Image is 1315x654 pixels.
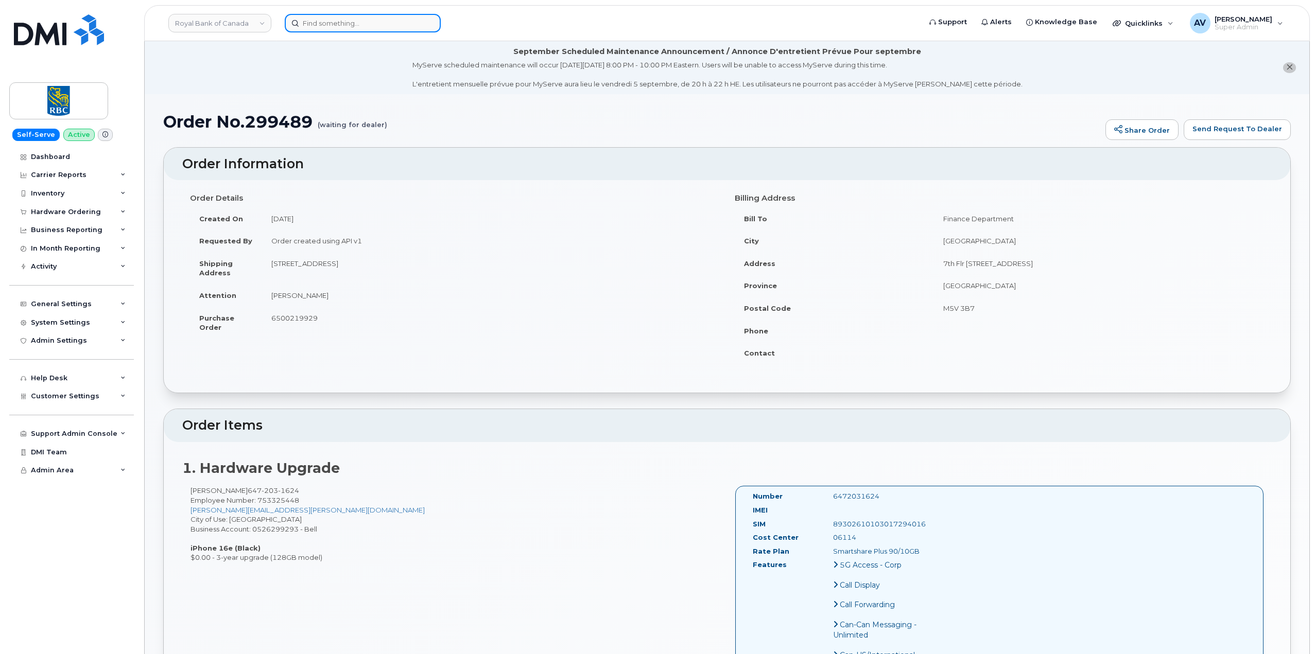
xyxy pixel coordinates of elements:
[744,259,775,268] strong: Address
[825,491,938,501] div: 6472031624
[753,560,787,570] label: Features
[753,505,768,515] label: IMEI
[744,237,759,245] strong: City
[199,314,234,332] strong: Purchase Order
[182,157,1272,171] h2: Order Information
[744,327,768,335] strong: Phone
[934,252,1264,275] td: 7th Flr [STREET_ADDRESS]
[271,314,318,322] span: 6500219929
[1283,62,1296,73] button: close notification
[934,297,1264,320] td: M5V 3B7
[199,237,252,245] strong: Requested By
[744,304,791,312] strong: Postal Code
[182,418,1272,433] h2: Order Items
[840,580,880,590] span: Call Display
[934,274,1264,297] td: [GEOGRAPHIC_DATA]
[262,252,719,284] td: [STREET_ADDRESS]
[840,560,902,570] span: 5G Access - Corp
[191,496,299,504] span: Employee Number: 753325448
[191,506,425,514] a: [PERSON_NAME][EMAIL_ADDRESS][PERSON_NAME][DOMAIN_NAME]
[1105,119,1179,140] a: Share Order
[318,113,387,129] small: (waiting for dealer)
[934,229,1264,252] td: [GEOGRAPHIC_DATA]
[744,349,775,357] strong: Contact
[190,194,719,203] h4: Order Details
[248,486,299,494] span: 647
[199,291,236,299] strong: Attention
[833,620,916,640] span: Can-Can Messaging - Unlimited
[262,486,278,494] span: 203
[513,46,921,57] div: September Scheduled Maintenance Announcement / Annonce D'entretient Prévue Pour septembre
[753,491,783,501] label: Number
[163,113,1100,131] h1: Order No.299489
[199,259,233,277] strong: Shipping Address
[182,486,727,562] div: [PERSON_NAME] City of Use: [GEOGRAPHIC_DATA] Business Account: 0526299293 - Bell $0.00 - 3-year u...
[191,544,261,552] strong: iPhone 16e (Black)
[262,284,719,307] td: [PERSON_NAME]
[182,459,340,476] strong: 1. Hardware Upgrade
[753,546,789,556] label: Rate Plan
[825,519,938,529] div: 89302610103017294016
[934,207,1264,230] td: Finance Department
[278,486,299,494] span: 1624
[262,229,719,252] td: Order created using API v1
[1184,119,1291,140] a: Send Request To Dealer
[199,215,243,223] strong: Created On
[825,546,938,556] div: Smartshare Plus 90/10GB
[840,600,895,609] span: Call Forwarding
[825,533,938,542] div: 06114
[744,281,777,290] strong: Province
[753,533,799,542] label: Cost Center
[744,215,767,223] strong: Bill To
[735,194,1264,203] h4: Billing Address
[262,207,719,230] td: [DATE]
[412,60,1023,89] div: MyServe scheduled maintenance will occur [DATE][DATE] 8:00 PM - 10:00 PM Eastern. Users will be u...
[753,519,766,529] label: SIM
